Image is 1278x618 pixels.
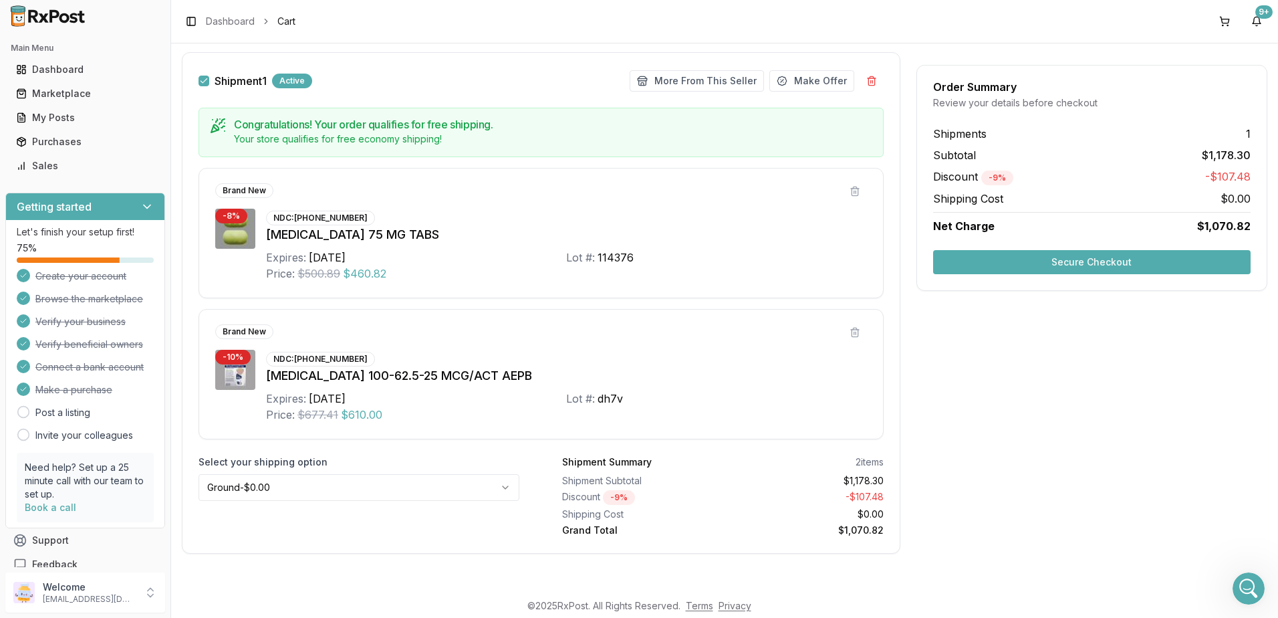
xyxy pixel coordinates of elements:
[266,391,306,407] div: Expires:
[769,70,854,92] button: Make Offer
[35,406,90,419] a: Post a listing
[11,42,257,82] div: Manuel says…
[11,130,160,154] a: Purchases
[297,266,340,282] span: $500.89
[215,209,247,223] div: - 8 %
[933,250,1251,274] button: Secure Checkout
[562,524,717,537] div: Grand Total
[234,119,872,130] h5: Congratulations! Your order qualifies for free shipping.
[5,107,165,128] button: My Posts
[63,438,74,449] button: Upload attachment
[21,438,31,449] button: Emoji picker
[9,5,34,31] button: go back
[266,249,306,266] div: Expires:
[25,502,76,513] a: Book a call
[1246,11,1267,32] button: 9+
[11,410,256,433] textarea: Message…
[566,391,595,407] div: Lot #:
[11,106,160,130] a: My Posts
[728,508,883,521] div: $0.00
[204,82,257,112] div: thanks
[224,255,257,284] div: ok
[11,338,219,433] div: Im just waiting on a couple responses [MEDICAL_DATA] might be a bit harder to find. [MEDICAL_DATA...
[11,285,257,338] div: LUIS says…
[21,130,209,156] div: I have the 2 x Mounjaro 2.5 and the 1 x [MEDICAL_DATA] 2mg in your cart
[32,558,78,571] span: Feedback
[981,171,1013,185] div: - 9 %
[215,350,251,365] div: - 10 %
[5,83,165,104] button: Marketplace
[343,266,386,282] span: $460.82
[562,490,717,505] div: Discount
[562,474,717,488] div: Shipment Subtotal
[16,135,154,148] div: Purchases
[35,270,126,283] span: Create your account
[11,42,58,72] div: On it!
[235,263,246,276] div: ok
[206,15,295,28] nav: breadcrumb
[25,461,146,501] p: Need help? Set up a 25 minute call with our team to set up.
[16,63,154,76] div: Dashboard
[11,43,160,54] h2: Main Menu
[43,581,136,594] p: Welcome
[5,528,165,552] button: Support
[199,455,519,469] label: Select your shipping option
[11,338,257,443] div: Manuel says…
[11,82,160,106] a: Marketplace
[277,15,295,28] span: Cart
[16,87,154,100] div: Marketplace
[11,122,257,175] div: Manuel says…
[1197,218,1251,234] span: $1,070.82
[5,155,165,177] button: Sales
[566,249,595,266] div: Lot #:
[38,7,59,29] img: Profile image for Manuel
[603,490,635,505] div: - 9 %
[17,199,92,215] h3: Getting started
[11,215,257,255] div: Manuel says…
[1205,169,1251,185] span: -$107.48
[1233,573,1265,605] iframe: Intercom live chat
[21,346,209,425] div: Im just waiting on a couple responses [MEDICAL_DATA] might be a bit harder to find. [MEDICAL_DATA...
[35,383,112,397] span: Make a purchase
[933,170,1013,183] span: Discount
[5,59,165,80] button: Dashboard
[728,490,883,505] div: - $107.48
[16,111,154,124] div: My Posts
[266,266,295,282] div: Price:
[272,74,312,88] div: Active
[933,96,1251,110] div: Review your details before checkout
[13,582,35,603] img: User avatar
[728,474,883,488] div: $1,178.30
[266,211,375,225] div: NDC: [PHONE_NUMBER]
[35,338,143,351] span: Verify beneficial owners
[297,407,338,423] span: $677.41
[309,391,346,407] div: [DATE]
[35,429,133,442] a: Invite your colleagues
[65,17,92,30] p: Active
[175,175,257,204] div: ok submit it?
[17,225,154,239] p: Let's finish your setup first!
[266,352,375,367] div: NDC: [PHONE_NUMBER]
[48,285,257,327] div: if you can't find the others, don't worry about it
[215,183,273,198] div: Brand New
[11,154,160,178] a: Sales
[341,407,382,423] span: $610.00
[598,391,623,407] div: dh7v
[35,360,144,374] span: Connect a bank account
[266,225,867,244] div: [MEDICAL_DATA] 75 MG TABS
[11,175,257,215] div: LUIS says…
[933,191,1003,207] span: Shipping Cost
[215,324,273,339] div: Brand New
[309,249,346,266] div: [DATE]
[933,147,976,163] span: Subtotal
[933,82,1251,92] div: Order Summary
[11,255,257,286] div: LUIS says…
[5,552,165,577] button: Feedback
[215,90,246,104] div: thanks
[35,315,126,328] span: Verify your business
[598,249,634,266] div: 114376
[933,126,987,142] span: Shipments
[235,5,259,29] div: Close
[21,223,178,236] div: yes its from a different pharmacy
[266,367,867,385] div: [MEDICAL_DATA] 100-62.5-25 MCG/ACT AEPB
